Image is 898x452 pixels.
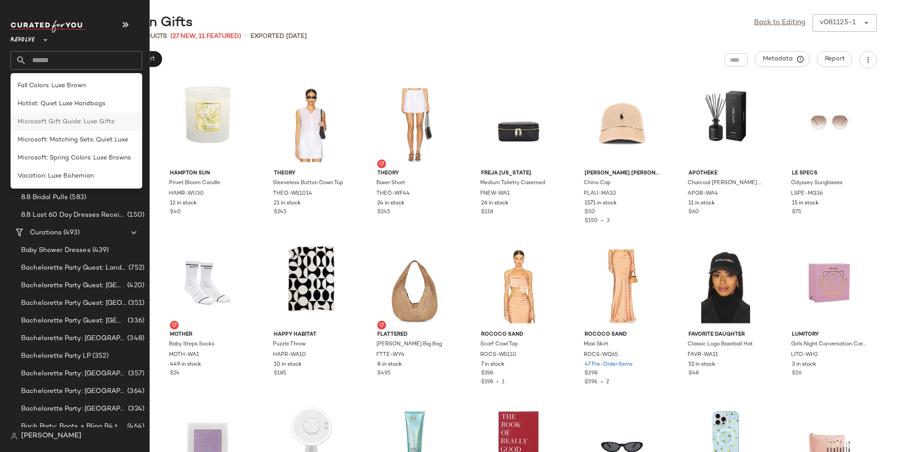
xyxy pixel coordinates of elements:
span: $40 [170,208,181,216]
span: 11 in stock [688,200,715,207]
span: [PERSON_NAME] Big Bag [376,341,442,348]
img: LITO-WH2_V1.jpg [785,245,874,327]
span: 8.8 Bridal Pulls [21,193,68,203]
span: Sleeveless Button Down Top [273,179,343,187]
img: svg%3e [172,322,177,328]
span: HAMR-WU30 [169,190,204,198]
span: Flattered [377,331,452,339]
span: • [598,218,607,224]
span: Bachelorette Party: [GEOGRAPHIC_DATA] [21,369,126,379]
span: Bachelorette Party Guest: Landing Page [21,263,127,273]
span: Theory [274,170,349,178]
img: FAVR-WA11_V1.jpg [681,245,770,327]
span: $298 [585,370,597,378]
span: (439) [91,245,109,256]
span: Hampton Sun [170,170,245,178]
span: 51 in stock [688,361,715,369]
span: Bachelorette Party Guest: [GEOGRAPHIC_DATA] [21,316,126,326]
span: $24 [170,370,180,378]
span: 1 [502,379,504,385]
img: svg%3e [11,433,18,440]
span: Boxer Short [376,179,405,187]
span: FAVR-WA11 [688,351,718,359]
span: Bachelorette Party: [GEOGRAPHIC_DATA] [21,386,125,396]
span: • [245,31,247,41]
span: HAPR-WA10 [273,351,306,359]
span: Favorite Daughter [688,331,763,339]
span: $245 [377,208,390,216]
span: Global Clipboards [30,122,88,132]
img: svg%3e [379,322,384,328]
img: svg%3e [14,87,23,96]
span: (420) [125,281,144,291]
span: 8.11-8.15 AM Newness [21,140,94,150]
span: THEO-WF44 [376,190,410,198]
span: PLAU-MA10 [584,190,616,198]
span: MOTH-WA1 [169,351,199,359]
span: $26 [792,370,802,378]
span: $185 [274,370,286,378]
span: Curations [30,228,62,238]
span: (250) [72,175,91,185]
span: Puzzle Throw [273,341,305,348]
button: Report [817,51,852,67]
span: Report [824,56,845,63]
img: FNEW-WA1_V1.jpg [474,84,563,166]
span: Bachelorette Party: [GEOGRAPHIC_DATA] [21,404,126,414]
span: 8.8 Last 60 Day Dresses Receipts Best-Sellers [21,210,125,220]
a: Back to Editing [754,18,806,28]
img: LSPE-MG36_V1.jpg [785,84,874,166]
span: (1437) [94,140,116,150]
span: $48 [688,370,699,378]
span: (5) [88,122,98,132]
span: FNEW-WA1 [480,190,510,198]
span: Lumitory [792,331,867,339]
img: THEO-WF44_V1.jpg [370,84,459,166]
span: Maxi Skirt [584,341,608,348]
span: 15 in stock [792,200,819,207]
img: PLAU-MA10_V1.jpg [578,84,666,166]
img: HAPR-WA10_V1.jpg [267,245,356,327]
span: 21 in stock [274,200,301,207]
span: FTTE-WY4 [376,351,405,359]
span: (66) [118,157,133,167]
span: $118 [481,208,493,216]
span: (357) [126,369,144,379]
span: 449 in stock [170,361,201,369]
span: Baby Shower Dresses [21,245,91,256]
span: Bachelorette Party: [GEOGRAPHIC_DATA] [21,333,125,344]
span: [PERSON_NAME] [PERSON_NAME] [585,170,659,178]
span: 3 in stock [792,361,816,369]
span: Freja [US_STATE] [481,170,556,178]
span: (150) [125,210,144,220]
span: Le Specs [792,170,867,178]
span: [PERSON_NAME] [21,431,81,441]
span: 7 in stock [481,361,504,369]
span: (351) [126,298,144,308]
span: $198 [481,370,493,378]
img: ROCS-WQ65_V1.jpg [578,245,666,327]
span: (364) [125,386,144,396]
span: ROCOCO SAND [585,331,659,339]
span: Bachelorette Party Guest: [GEOGRAPHIC_DATA] [21,281,125,291]
span: 10 in stock [274,361,302,369]
img: FTTE-WY4_V1.jpg [370,245,459,327]
span: Bachelorette Party Guest: [GEOGRAPHIC_DATA] [21,298,126,308]
span: Privet Bloom Candle [169,179,220,187]
span: (464) [125,422,144,432]
span: $198 [481,379,493,385]
span: • [493,379,502,385]
span: 26 in stock [481,200,508,207]
span: LITO-WH2 [791,351,818,359]
span: Odyssey Sunglasses [791,179,843,187]
button: Metadata [755,51,810,67]
span: 2 [606,379,609,385]
span: (324) [126,404,144,414]
span: • [597,379,606,385]
span: Dashboard [28,87,63,97]
span: (348) [125,333,144,344]
span: Theory [377,170,452,178]
span: MOTHER [170,331,245,339]
span: ROCS-WQ65 [584,351,618,359]
img: MOTH-WA1_V1.jpg [163,245,252,327]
